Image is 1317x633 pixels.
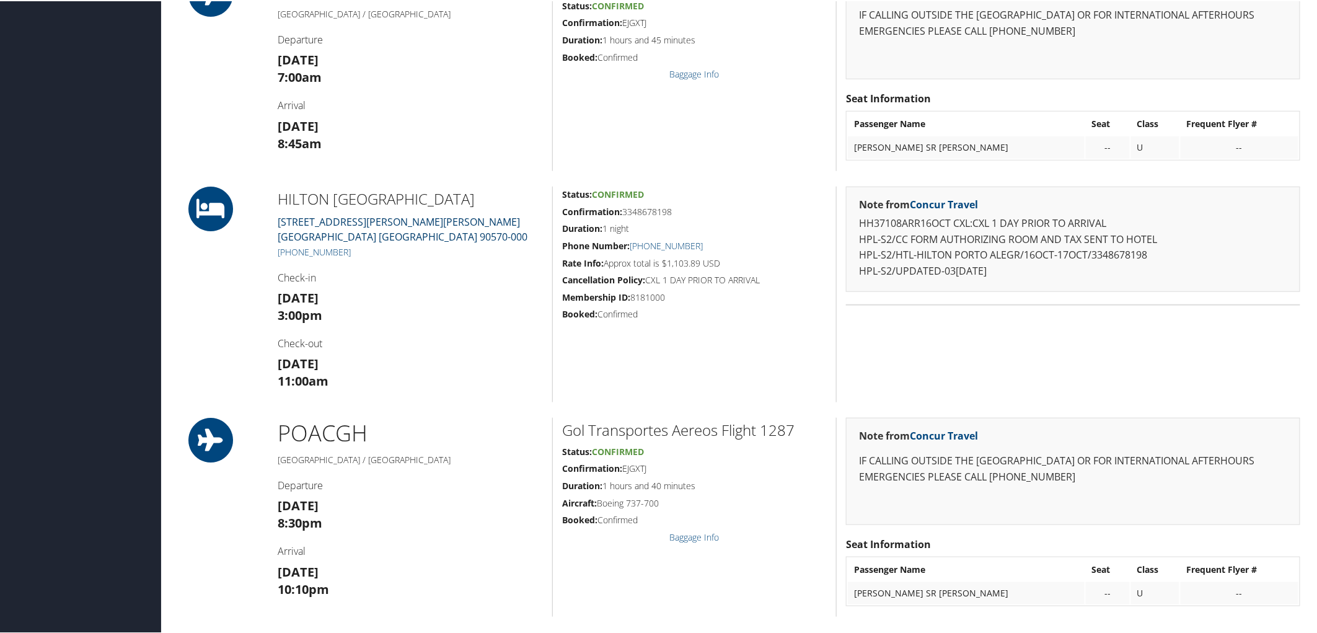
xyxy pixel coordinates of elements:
[562,290,827,303] h5: 8181000
[278,97,543,111] h4: Arrival
[562,33,827,45] h5: 1 hours and 45 minutes
[278,496,319,513] strong: [DATE]
[630,239,703,250] a: [PHONE_NUMBER]
[670,67,720,79] a: Baggage Info
[278,306,322,322] strong: 3:00pm
[859,215,1287,278] p: HH37108ARR16OCT CXL:CXL 1 DAY PRIOR TO ARRIVAL HPL-S2/CC FORM AUTHORIZING ROOM AND TAX SENT TO HO...
[278,354,319,371] strong: [DATE]
[1092,587,1124,598] div: --
[562,256,827,268] h5: Approx total is $1,103.89 USD
[562,205,827,217] h5: 3348678198
[562,479,602,490] strong: Duration:
[562,461,827,474] h5: EJGXTJ
[278,32,543,45] h4: Departure
[278,562,319,579] strong: [DATE]
[562,479,827,491] h5: 1 hours and 40 minutes
[859,6,1287,38] p: IF CALLING OUTSIDE THE [GEOGRAPHIC_DATA] OR FOR INTERNATIONAL AFTERHOURS EMERGENCIES PLEASE CALL ...
[592,445,644,456] span: Confirmed
[562,513,597,525] strong: Booked:
[562,15,622,27] strong: Confirmation:
[562,33,602,45] strong: Duration:
[592,187,644,199] span: Confirmed
[562,418,827,440] h2: Gol Transportes Aereos Flight 1287
[562,513,827,525] h5: Confirmed
[278,117,319,133] strong: [DATE]
[562,15,827,28] h5: EJGXTJ
[562,273,645,285] strong: Cancellation Policy:
[278,187,543,208] h2: HILTON [GEOGRAPHIC_DATA]
[278,245,351,257] a: [PHONE_NUMBER]
[859,428,978,441] strong: Note from
[1131,557,1179,580] th: Class
[1086,557,1130,580] th: Seat
[278,134,322,151] strong: 8:45am
[846,536,931,550] strong: Seat Information
[278,371,328,388] strong: 11:00am
[1131,112,1179,134] th: Class
[278,580,329,596] strong: 10:10pm
[848,581,1085,603] td: [PERSON_NAME] SR [PERSON_NAME]
[562,187,592,199] strong: Status:
[278,477,543,491] h4: Departure
[859,452,1287,484] p: IF CALLING OUTSIDE THE [GEOGRAPHIC_DATA] OR FOR INTERNATIONAL AFTERHOURS EMERGENCIES PLEASE CALL ...
[562,496,597,508] strong: Aircraft:
[562,496,827,508] h5: Boeing 737-700
[278,543,543,557] h4: Arrival
[562,290,630,302] strong: Membership ID:
[562,256,604,268] strong: Rate Info:
[278,68,322,84] strong: 7:00am
[848,112,1085,134] th: Passenger Name
[562,445,592,456] strong: Status:
[278,50,319,67] strong: [DATE]
[1092,141,1124,152] div: --
[1181,557,1298,580] th: Frequent Flyer #
[278,214,527,242] a: [STREET_ADDRESS][PERSON_NAME][PERSON_NAME][GEOGRAPHIC_DATA] [GEOGRAPHIC_DATA] 90570-000
[278,7,543,19] h5: [GEOGRAPHIC_DATA] / [GEOGRAPHIC_DATA]
[278,270,543,283] h4: Check-in
[278,453,543,465] h5: [GEOGRAPHIC_DATA] / [GEOGRAPHIC_DATA]
[848,135,1085,157] td: [PERSON_NAME] SR [PERSON_NAME]
[278,513,322,530] strong: 8:30pm
[1181,112,1298,134] th: Frequent Flyer #
[562,205,622,216] strong: Confirmation:
[278,335,543,349] h4: Check-out
[562,307,827,319] h5: Confirmed
[1086,112,1130,134] th: Seat
[278,288,319,305] strong: [DATE]
[859,197,978,210] strong: Note from
[562,221,602,233] strong: Duration:
[278,417,543,448] h1: POA CGH
[848,557,1085,580] th: Passenger Name
[1131,135,1179,157] td: U
[562,461,622,473] strong: Confirmation:
[1187,141,1292,152] div: --
[562,273,827,285] h5: CXL 1 DAY PRIOR TO ARRIVAL
[910,428,978,441] a: Concur Travel
[562,50,827,63] h5: Confirmed
[562,221,827,234] h5: 1 night
[562,50,597,62] strong: Booked:
[562,307,597,319] strong: Booked:
[846,91,931,104] strong: Seat Information
[1131,581,1179,603] td: U
[562,239,630,250] strong: Phone Number:
[670,530,720,542] a: Baggage Info
[910,197,978,210] a: Concur Travel
[1187,587,1292,598] div: --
